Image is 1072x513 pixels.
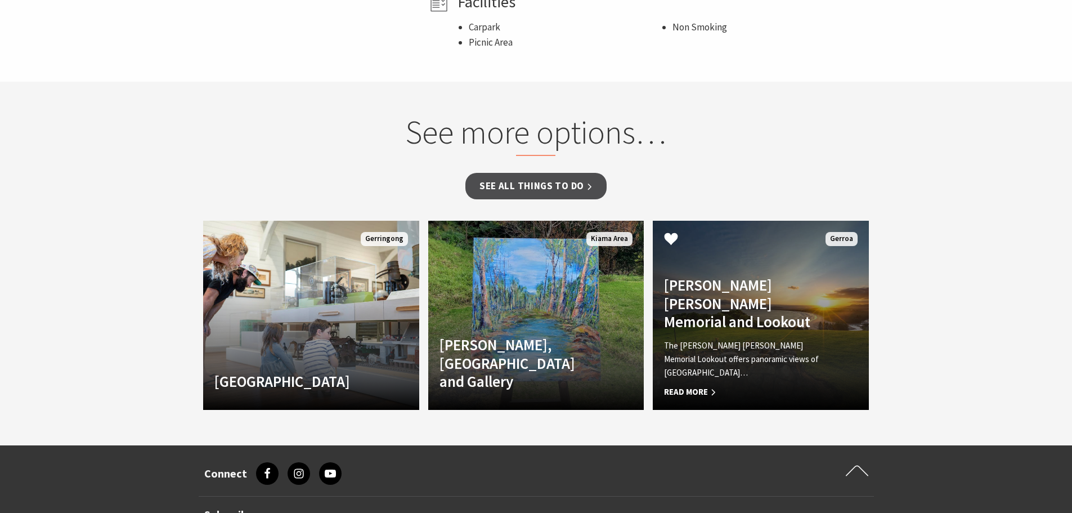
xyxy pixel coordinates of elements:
li: Picnic Area [469,35,661,50]
span: Kiama Area [586,232,633,246]
span: Gerringong [361,232,408,246]
h2: See more options… [321,113,751,157]
a: [PERSON_NAME], [GEOGRAPHIC_DATA] and Gallery Kiama Area [428,221,644,410]
h3: Connect [204,467,247,480]
h4: [PERSON_NAME] [PERSON_NAME] Memorial and Lookout [664,276,825,331]
li: Non Smoking [672,20,865,35]
a: [PERSON_NAME] [PERSON_NAME] Memorial and Lookout The [PERSON_NAME] [PERSON_NAME] Memorial Lookout... [653,221,869,410]
span: Gerroa [826,232,858,246]
button: Click to Favourite Sir Charles Kingsford Smith Memorial and Lookout [653,221,689,259]
p: The [PERSON_NAME] [PERSON_NAME] Memorial Lookout offers panoramic views of [GEOGRAPHIC_DATA]… [664,339,825,380]
h4: [PERSON_NAME], [GEOGRAPHIC_DATA] and Gallery [439,336,600,390]
a: See all Things To Do [465,173,607,199]
a: [GEOGRAPHIC_DATA] Gerringong [203,221,419,410]
h4: [GEOGRAPHIC_DATA] [214,372,375,390]
span: Read More [664,385,825,399]
li: Carpark [469,20,661,35]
